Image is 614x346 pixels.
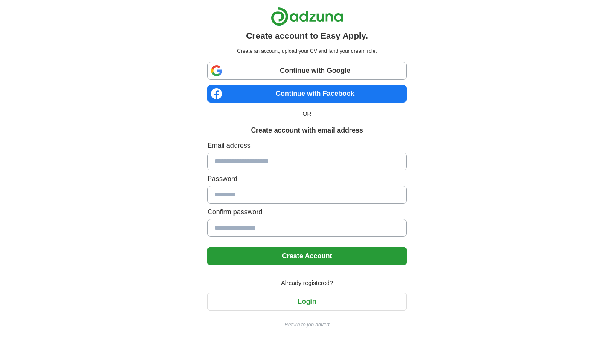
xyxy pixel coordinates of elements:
label: Confirm password [207,207,406,217]
h1: Create account to Easy Apply. [246,29,368,42]
button: Login [207,293,406,311]
span: Already registered? [276,279,338,288]
a: Login [207,298,406,305]
h1: Create account with email address [251,125,363,136]
p: Create an account, upload your CV and land your dream role. [209,47,405,55]
label: Email address [207,141,406,151]
img: Adzuna logo [271,7,343,26]
a: Return to job advert [207,321,406,329]
a: Continue with Facebook [207,85,406,103]
a: Continue with Google [207,62,406,80]
button: Create Account [207,247,406,265]
label: Password [207,174,406,184]
span: OR [298,110,317,118]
